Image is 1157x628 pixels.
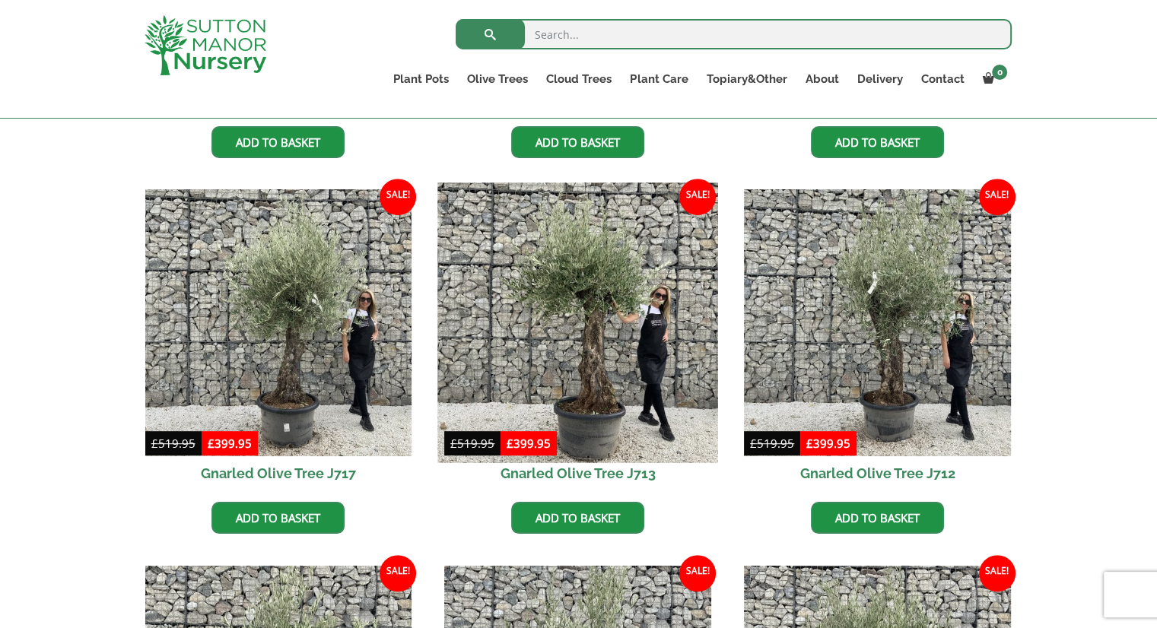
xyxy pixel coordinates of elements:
bdi: 519.95 [450,436,494,451]
span: £ [151,436,158,451]
span: £ [507,436,513,451]
bdi: 519.95 [750,436,794,451]
img: Gnarled Olive Tree J712 [744,189,1011,456]
a: Add to basket: “Gnarled Olive Tree J713” [511,502,644,534]
a: Plant Care [621,68,697,90]
a: Contact [911,68,973,90]
span: £ [450,436,457,451]
a: Add to basket: “Gnarled Olive Tree J717” [211,502,345,534]
bdi: 399.95 [208,436,252,451]
a: Plant Pots [384,68,458,90]
a: Sale! Gnarled Olive Tree J713 [444,189,711,490]
h2: Gnarled Olive Tree J712 [744,456,1011,490]
bdi: 399.95 [806,436,850,451]
a: Delivery [847,68,911,90]
a: About [796,68,847,90]
a: Topiary&Other [697,68,796,90]
bdi: 399.95 [507,436,551,451]
span: Sale! [679,555,716,592]
a: Olive Trees [458,68,537,90]
h2: Gnarled Olive Tree J717 [145,456,412,490]
img: logo [145,15,266,75]
span: £ [750,436,757,451]
span: Sale! [380,179,416,215]
span: 0 [992,65,1007,80]
span: Sale! [679,179,716,215]
span: £ [208,436,215,451]
a: Cloud Trees [537,68,621,90]
h2: Gnarled Olive Tree J713 [444,456,711,490]
a: Sale! Gnarled Olive Tree J712 [744,189,1011,490]
bdi: 519.95 [151,436,195,451]
a: Add to basket: “Gnarled Olive Tree J712” [811,502,944,534]
img: Gnarled Olive Tree J713 [438,183,718,463]
a: Sale! Gnarled Olive Tree J717 [145,189,412,490]
span: £ [806,436,813,451]
a: Add to basket: “Gnarled Olive Tree J720” [511,126,644,158]
img: Gnarled Olive Tree J717 [145,189,412,456]
a: Add to basket: “Gnarled Olive Tree J721” [211,126,345,158]
span: Sale! [380,555,416,592]
span: Sale! [979,179,1016,215]
span: Sale! [979,555,1016,592]
a: Add to basket: “Gnarled Olive Tree J719” [811,126,944,158]
input: Search... [456,19,1012,49]
a: 0 [973,68,1012,90]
